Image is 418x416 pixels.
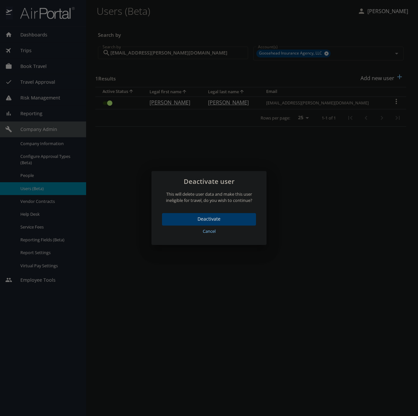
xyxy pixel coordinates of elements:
[159,176,259,187] h2: Deactivate user
[165,228,253,235] span: Cancel
[159,191,259,204] p: This will delete user data and make this user ineligible for travel, do you wish to continue?
[162,226,256,237] button: Cancel
[162,213,256,226] button: Deactivate
[167,215,251,223] span: Deactivate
